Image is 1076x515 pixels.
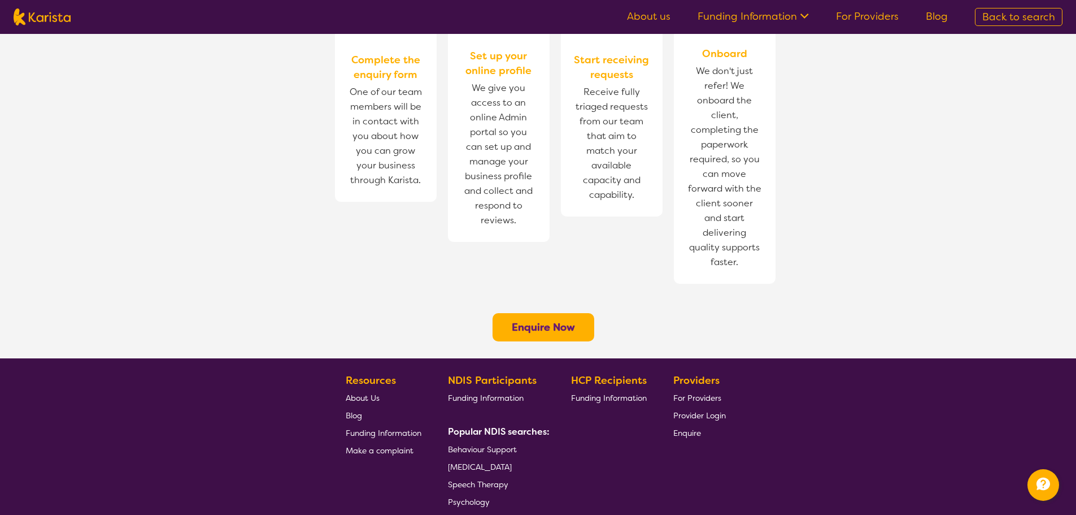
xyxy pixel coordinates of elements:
button: Enquire Now [493,313,594,341]
span: Psychology [448,497,490,507]
span: Funding Information [448,393,524,403]
a: About us [627,10,670,23]
span: Enquire [673,428,701,438]
span: We don't just refer! We onboard the client, completing the paperwork required, so you can move fo... [685,61,764,272]
span: Speech Therapy [448,479,508,490]
b: Providers [673,374,720,387]
a: Funding Information [571,389,647,406]
a: For Providers [673,389,726,406]
span: Complete the enquiry form [346,53,425,82]
a: Enquire [673,424,726,442]
span: We give you access to an online Admin portal so you can set up and manage your business profile a... [459,78,538,231]
a: [MEDICAL_DATA] [448,458,545,475]
a: Psychology [448,493,545,510]
a: Funding Information [698,10,809,23]
span: Set up your online profile [459,49,538,78]
a: About Us [346,389,421,406]
span: Funding Information [346,428,421,438]
a: Provider Login [673,406,726,424]
a: Blog [926,10,948,23]
span: About Us [346,393,380,403]
a: Make a complaint [346,442,421,459]
b: Popular NDIS searches: [448,426,550,438]
span: Onboard [702,46,747,61]
a: Funding Information [448,389,545,406]
span: For Providers [673,393,721,403]
span: Back to search [982,10,1055,24]
a: Funding Information [346,424,421,442]
span: [MEDICAL_DATA] [448,462,512,472]
span: Make a complaint [346,445,413,456]
a: Speech Therapy [448,475,545,493]
span: Provider Login [673,410,726,421]
span: Blog [346,410,362,421]
a: For Providers [836,10,899,23]
a: Behaviour Support [448,440,545,458]
a: Blog [346,406,421,424]
a: Back to search [975,8,1062,26]
b: NDIS Participants [448,374,537,387]
span: Funding Information [571,393,647,403]
span: Receive fully triaged requests from our team that aim to match your available capacity and capabi... [572,82,651,205]
a: Enquire Now [512,321,575,334]
button: Channel Menu [1027,469,1059,501]
span: Start receiving requests [572,53,651,82]
b: HCP Recipients [571,374,647,387]
span: Behaviour Support [448,444,517,455]
b: Resources [346,374,396,387]
span: One of our team members will be in contact with you about how you can grow your business through ... [346,82,425,191]
img: Karista logo [14,8,71,25]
